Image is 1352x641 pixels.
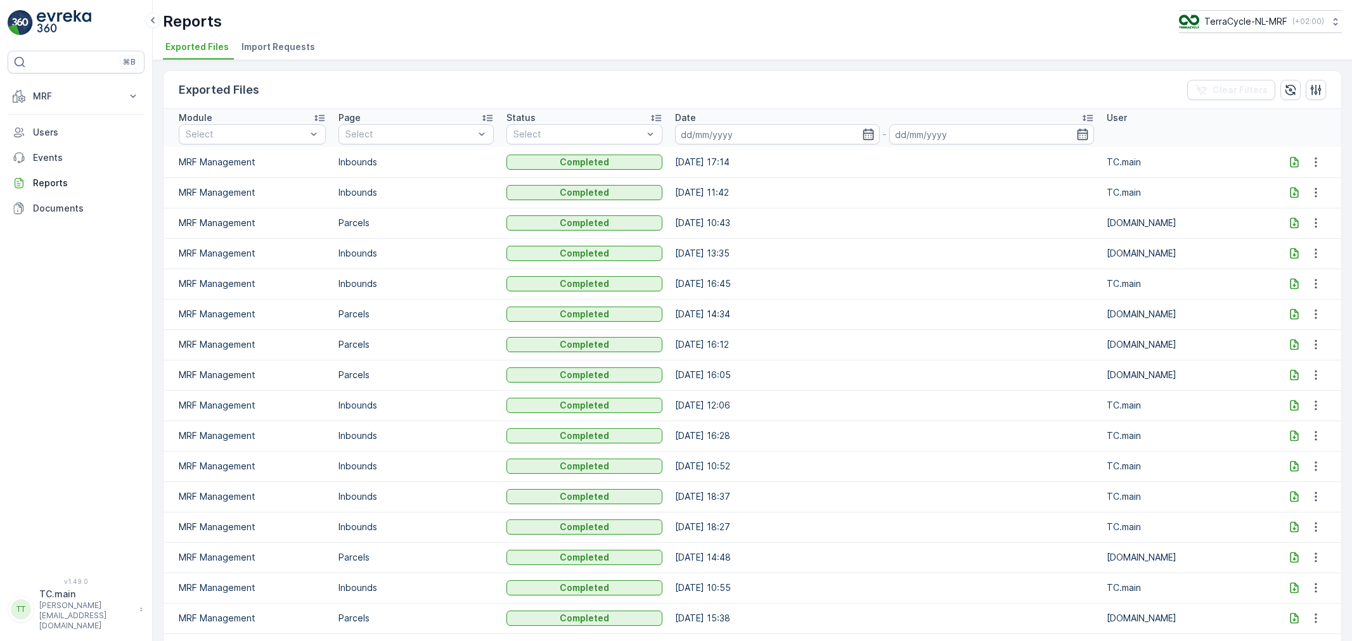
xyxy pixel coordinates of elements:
td: [DOMAIN_NAME] [1100,360,1269,390]
td: [DATE] 14:48 [669,542,1100,573]
td: TC.main [1100,177,1269,208]
td: MRF Management [164,390,332,421]
p: Select [186,128,306,141]
td: [DOMAIN_NAME] [1100,603,1269,633]
img: logo_light-DOdMpM7g.png [37,10,91,35]
td: Inbounds [332,177,501,208]
td: Inbounds [332,238,501,269]
td: Parcels [332,542,501,573]
td: [DOMAIN_NAME] [1100,208,1269,238]
td: [DATE] 16:28 [669,421,1100,451]
td: [DATE] 10:55 [669,573,1100,603]
button: MRF [8,84,145,109]
input: dd/mm/yyyy [889,124,1094,144]
p: Date [675,111,696,124]
p: Completed [560,521,609,533]
td: MRF Management [164,421,332,451]
button: Completed [506,550,662,565]
button: Completed [506,155,662,170]
p: Completed [560,338,609,351]
p: Status [506,111,536,124]
td: MRF Management [164,481,332,512]
p: Completed [560,156,609,168]
p: Reports [163,11,222,32]
td: [DATE] 10:52 [669,451,1100,481]
p: Completed [560,612,609,625]
p: Completed [560,217,609,229]
td: Inbounds [332,573,501,603]
p: User [1107,111,1127,124]
td: [DATE] 10:43 [669,208,1100,238]
td: Inbounds [332,451,501,481]
td: Inbounds [332,421,501,451]
p: Select [345,128,475,141]
p: Completed [560,551,609,564]
button: Completed [506,428,662,443]
td: Inbounds [332,269,501,299]
td: TC.main [1100,451,1269,481]
button: Completed [506,580,662,595]
td: TC.main [1100,421,1269,451]
button: Clear Filters [1187,80,1275,100]
p: Events [33,151,139,164]
button: Completed [506,519,662,535]
p: Users [33,126,139,139]
div: TT [11,599,31,619]
td: MRF Management [164,147,332,177]
td: [DOMAIN_NAME] [1100,329,1269,360]
td: Parcels [332,603,501,633]
td: [DATE] 16:12 [669,329,1100,360]
button: Completed [506,398,662,413]
p: Clear Filters [1213,84,1268,96]
td: [DATE] 16:45 [669,269,1100,299]
button: Completed [506,367,662,383]
a: Users [8,120,145,145]
p: Completed [560,277,609,290]
td: MRF Management [164,573,332,603]
td: Inbounds [332,390,501,421]
td: [DATE] 16:05 [669,360,1100,390]
p: Completed [560,308,609,320]
img: logo [8,10,33,35]
td: MRF Management [164,603,332,633]
p: MRF [33,90,119,103]
button: Completed [506,459,662,474]
p: TC.main [39,588,133,600]
input: dd/mm/yyyy [675,124,880,144]
td: Parcels [332,208,501,238]
td: Inbounds [332,512,501,542]
td: Inbounds [332,481,501,512]
p: Select [513,128,643,141]
td: [DATE] 12:06 [669,390,1100,421]
td: [DATE] 11:42 [669,177,1100,208]
button: Completed [506,337,662,352]
button: TerraCycle-NL-MRF(+02:00) [1179,10,1342,33]
p: Completed [560,399,609,412]
p: TerraCycle-NL-MRF [1204,15,1287,28]
span: v 1.49.0 [8,578,145,585]
td: TC.main [1100,269,1269,299]
td: TC.main [1100,573,1269,603]
span: Exported Files [165,41,229,53]
td: MRF Management [164,329,332,360]
p: Completed [560,460,609,473]
td: Parcels [332,299,501,329]
td: [DATE] 17:14 [669,147,1100,177]
button: Completed [506,307,662,322]
p: - [882,127,887,142]
td: MRF Management [164,238,332,269]
td: MRF Management [164,208,332,238]
td: [DATE] 13:35 [669,238,1100,269]
a: Documents [8,196,145,221]
td: Parcels [332,329,501,360]
td: MRF Management [164,451,332,481]
p: Completed [560,429,609,442]
span: Import Requests [241,41,315,53]
td: MRF Management [164,512,332,542]
td: TC.main [1100,147,1269,177]
button: Completed [506,276,662,291]
td: [DOMAIN_NAME] [1100,238,1269,269]
td: TC.main [1100,512,1269,542]
p: Completed [560,490,609,503]
button: Completed [506,185,662,200]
